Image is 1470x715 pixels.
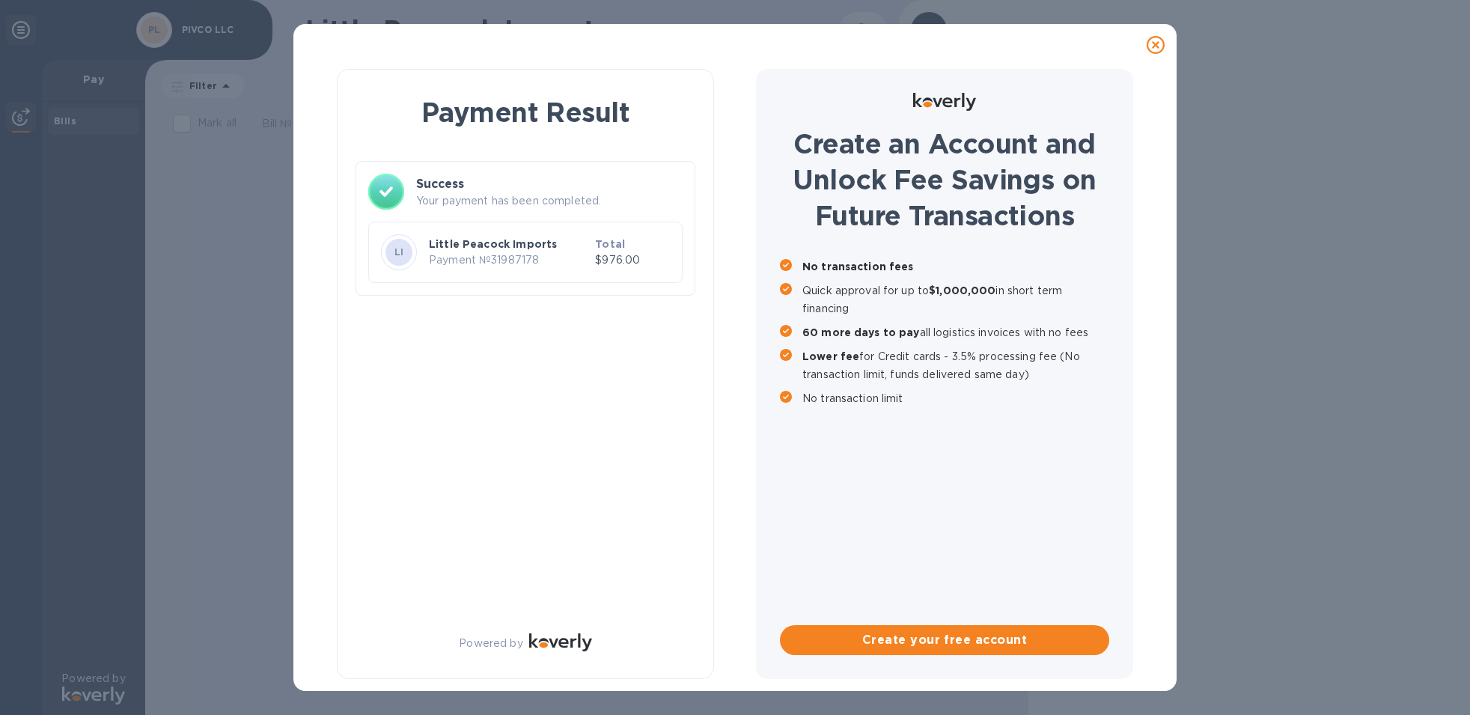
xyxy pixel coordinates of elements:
[913,93,976,111] img: Logo
[792,631,1097,649] span: Create your free account
[780,126,1109,234] h1: Create an Account and Unlock Fee Savings on Future Transactions
[394,246,404,258] b: LI
[802,282,1109,317] p: Quick approval for up to in short term financing
[802,326,920,338] b: 60 more days to pay
[362,94,689,131] h1: Payment Result
[802,323,1109,341] p: all logistics invoices with no fees
[780,625,1109,655] button: Create your free account
[802,261,914,273] b: No transaction fees
[529,633,592,651] img: Logo
[416,193,683,209] p: Your payment has been completed.
[802,389,1109,407] p: No transaction limit
[429,237,589,252] p: Little Peacock Imports
[595,238,625,250] b: Total
[459,636,522,651] p: Powered by
[429,252,589,268] p: Payment № 31987178
[416,175,683,193] h3: Success
[802,347,1109,383] p: for Credit cards - 3.5% processing fee (No transaction limit, funds delivered same day)
[802,350,859,362] b: Lower fee
[595,252,670,268] p: $976.00
[929,285,995,296] b: $1,000,000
